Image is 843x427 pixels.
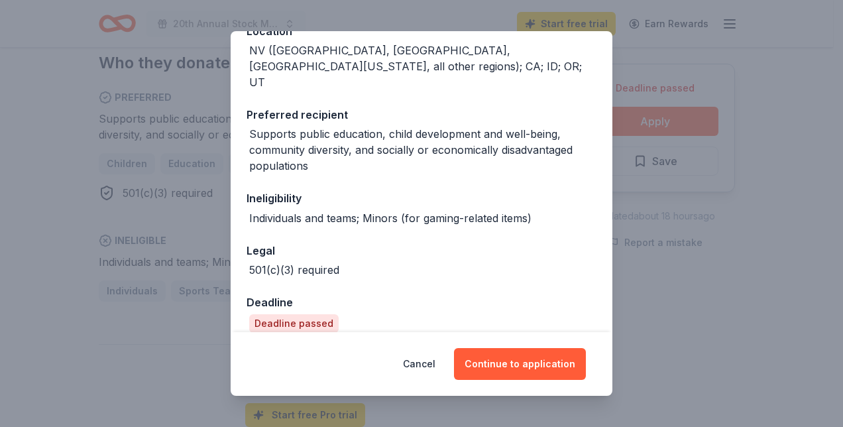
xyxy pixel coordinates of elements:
[247,294,596,311] div: Deadline
[403,348,435,380] button: Cancel
[249,126,596,174] div: Supports public education, child development and well-being, community diversity, and socially or...
[247,106,596,123] div: Preferred recipient
[247,190,596,207] div: Ineligibility
[454,348,586,380] button: Continue to application
[249,42,596,90] div: NV ([GEOGRAPHIC_DATA], [GEOGRAPHIC_DATA], [GEOGRAPHIC_DATA][US_STATE], all other regions); CA; ID...
[247,23,596,40] div: Location
[247,242,596,259] div: Legal
[249,314,339,333] div: Deadline passed
[249,262,339,278] div: 501(c)(3) required
[249,210,532,226] div: Individuals and teams; Minors (for gaming-related items)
